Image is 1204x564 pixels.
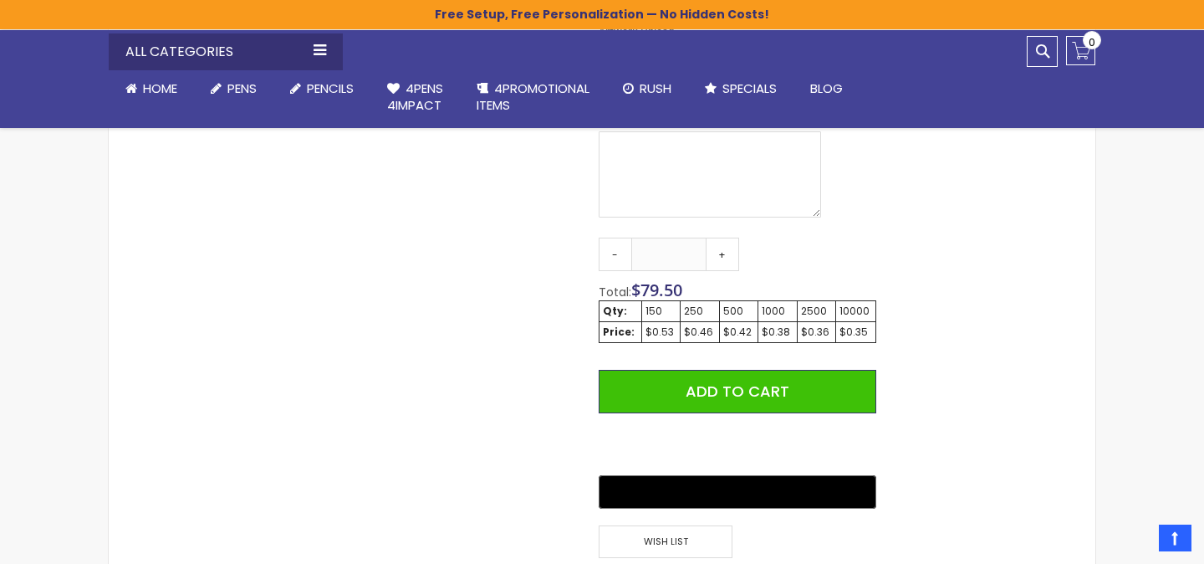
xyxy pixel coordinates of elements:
span: Pencils [307,79,354,97]
span: 79.50 [640,279,682,301]
div: 150 [645,305,676,318]
div: 250 [684,305,716,318]
span: Wish List [599,526,732,558]
strong: Qty: [603,304,627,318]
span: 0 [1089,34,1095,50]
div: 10000 [839,305,872,318]
a: 4PROMOTIONALITEMS [460,70,606,125]
div: $0.46 [684,326,716,339]
div: 1000 [762,305,793,318]
div: $0.35 [839,326,872,339]
div: $0.42 [723,326,754,339]
a: 4Pens4impact [370,70,460,125]
span: Add to Cart [686,381,789,402]
div: All Categories [109,33,343,70]
a: Blog [793,70,860,107]
div: 2500 [801,305,832,318]
div: $0.38 [762,326,793,339]
iframe: PayPal [599,426,876,464]
span: Blog [810,79,843,97]
span: Specials [722,79,777,97]
a: Pencils [273,70,370,107]
a: Specials [688,70,793,107]
a: Top [1159,525,1191,551]
a: 0 [1066,36,1095,65]
div: $0.36 [801,326,832,339]
a: Pens [194,70,273,107]
a: Rush [606,70,688,107]
div: 500 [723,305,754,318]
span: $ [631,279,682,301]
a: Wish List [599,526,737,558]
span: 4PROMOTIONAL ITEMS [477,79,589,114]
span: Rush [640,79,671,97]
a: Home [109,70,194,107]
strong: Price: [603,325,635,339]
span: Pens [227,79,257,97]
span: Home [143,79,177,97]
a: + [706,238,739,271]
button: Add to Cart [599,370,876,413]
span: 4Pens 4impact [387,79,443,114]
span: Total: [599,284,631,300]
div: $0.53 [645,326,676,339]
button: Buy with GPay [599,475,876,509]
a: - [599,238,632,271]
